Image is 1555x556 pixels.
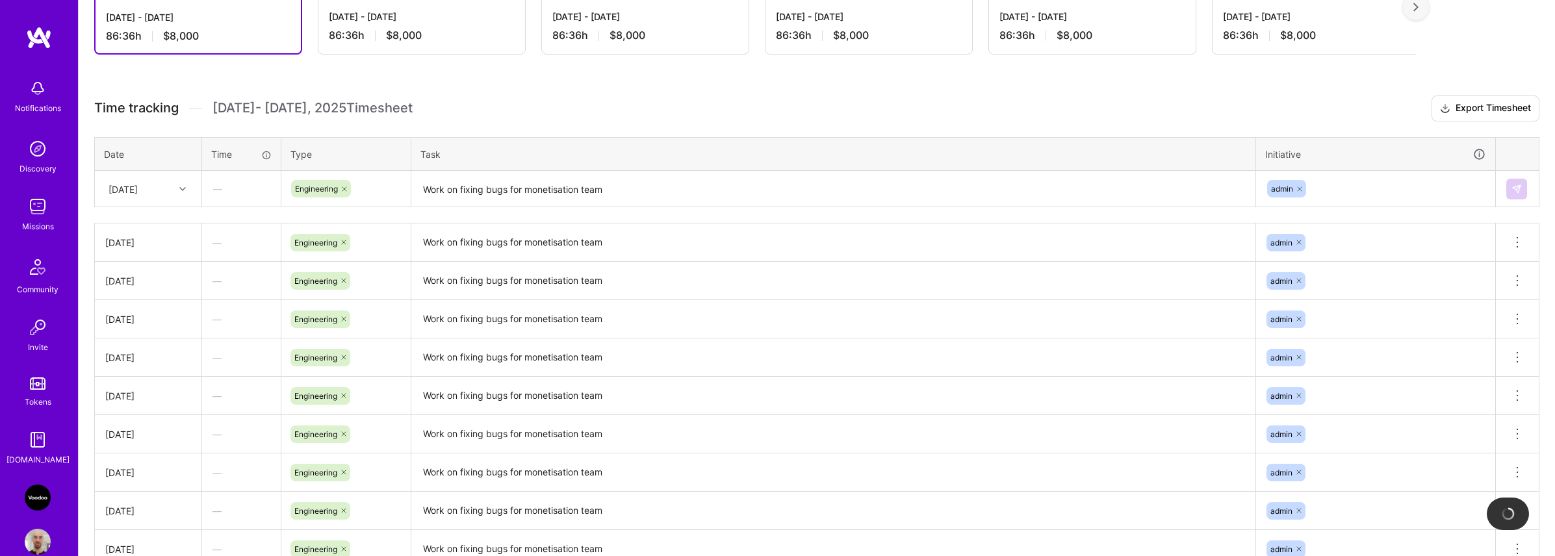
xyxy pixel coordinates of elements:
div: [DATE] - [DATE] [999,10,1185,23]
span: Engineering [294,429,337,439]
div: — [202,494,281,528]
textarea: Work on fixing bugs for monetisation team [413,172,1254,207]
img: tokens [30,377,45,390]
textarea: Work on fixing bugs for monetisation team [413,493,1254,529]
div: [DATE] - [DATE] [776,10,962,23]
span: $8,000 [1280,29,1316,42]
textarea: Work on fixing bugs for monetisation team [413,378,1254,414]
a: VooDoo (BeReal): Engineering Execution Squad [21,485,54,511]
div: [DATE] - [DATE] [106,10,290,24]
img: bell [25,75,51,101]
div: [DATE] - [DATE] [1223,10,1409,23]
div: [DATE] [109,182,138,196]
div: [DATE] [105,466,191,479]
div: [DATE] [105,274,191,288]
span: $8,000 [610,29,645,42]
textarea: Work on fixing bugs for monetisation team [413,340,1254,375]
div: [DATE] [105,236,191,249]
span: Engineering [294,238,337,247]
span: $8,000 [386,29,422,42]
span: admin [1270,238,1292,247]
span: admin [1270,391,1292,401]
div: 86:36 h [552,29,738,42]
div: [DOMAIN_NAME] [6,453,70,466]
span: admin [1270,429,1292,439]
div: [DATE] - [DATE] [329,10,515,23]
span: Engineering [294,468,337,477]
div: 86:36 h [999,29,1185,42]
div: — [202,302,281,336]
textarea: Work on fixing bugs for monetisation team [413,301,1254,337]
div: Tokens [25,395,51,409]
div: 86:36 h [776,29,962,42]
span: Engineering [294,314,337,324]
img: guide book [25,427,51,453]
span: Engineering [294,506,337,516]
div: — [202,340,281,375]
div: Community [17,283,58,296]
span: Engineering [294,391,337,401]
div: [DATE] [105,389,191,403]
div: [DATE] [105,351,191,364]
span: admin [1270,353,1292,362]
div: Missions [22,220,54,233]
span: admin [1270,468,1292,477]
img: loading [1500,505,1516,522]
div: Initiative [1265,147,1486,162]
div: Notifications [15,101,61,115]
div: 86:36 h [106,29,290,43]
img: teamwork [25,194,51,220]
img: VooDoo (BeReal): Engineering Execution Squad [25,485,51,511]
div: 86:36 h [329,29,515,42]
img: logo [26,26,52,49]
textarea: Work on fixing bugs for monetisation team [413,225,1254,261]
span: Engineering [294,353,337,362]
span: admin [1270,276,1292,286]
div: [DATE] [105,312,191,326]
img: Invite [25,314,51,340]
span: Engineering [294,544,337,554]
img: Community [22,251,53,283]
div: [DATE] - [DATE] [552,10,738,23]
div: — [202,264,281,298]
img: discovery [25,136,51,162]
textarea: Work on fixing bugs for monetisation team [413,263,1254,299]
i: icon Download [1440,102,1450,116]
div: — [202,417,281,451]
th: Date [95,137,202,171]
textarea: Work on fixing bugs for monetisation team [413,416,1254,452]
div: — [202,225,281,260]
span: Engineering [294,276,337,286]
div: [DATE] [105,542,191,556]
i: icon Chevron [179,186,186,192]
div: null [1506,179,1528,199]
span: Engineering [295,184,338,194]
img: Submit [1511,184,1522,194]
th: Type [281,137,411,171]
span: $8,000 [833,29,869,42]
img: right [1413,3,1419,12]
div: — [202,379,281,413]
span: $8,000 [1057,29,1092,42]
textarea: Work on fixing bugs for monetisation team [413,455,1254,490]
span: admin [1270,506,1292,516]
div: — [203,171,280,206]
div: Time [211,147,272,161]
th: Task [411,137,1256,171]
div: — [202,455,281,490]
a: User Avatar [21,529,54,555]
span: admin [1270,544,1292,554]
div: 86:36 h [1223,29,1409,42]
span: admin [1271,184,1293,194]
img: User Avatar [25,529,51,555]
span: admin [1270,314,1292,324]
div: Invite [28,340,48,354]
div: [DATE] [105,427,191,441]
span: Time tracking [94,100,179,116]
span: $8,000 [163,29,199,43]
div: [DATE] [105,504,191,518]
button: Export Timesheet [1432,95,1539,121]
div: Discovery [19,162,57,175]
span: [DATE] - [DATE] , 2025 Timesheet [212,100,413,116]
